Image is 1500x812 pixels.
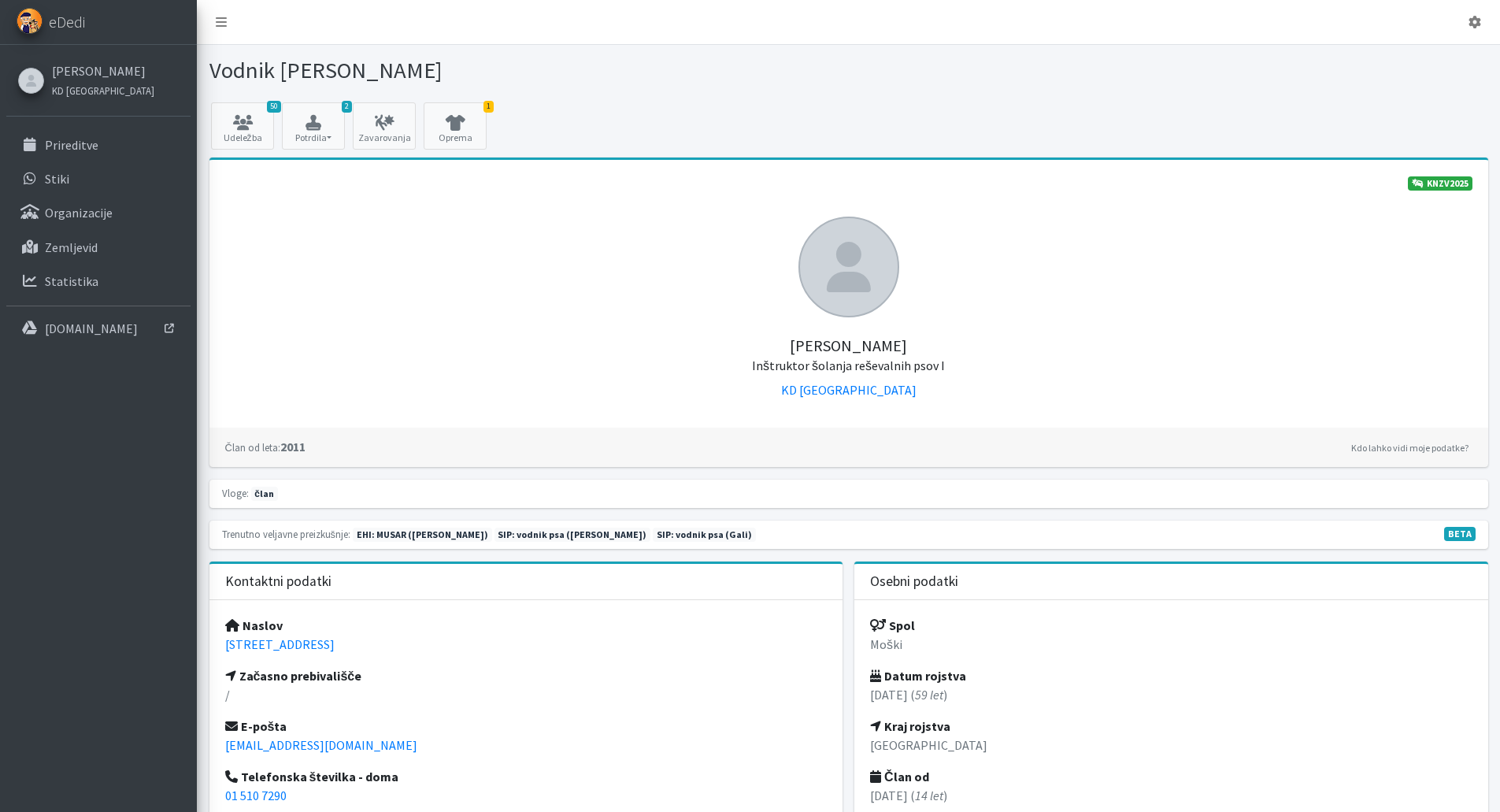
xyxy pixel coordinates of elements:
[494,528,651,542] span: Naslednja preizkušnja: jesen 2025
[870,685,1472,704] p: [DATE] ( )
[870,668,966,684] strong: Datum rojstva
[1408,176,1472,191] a: KNZV2025
[52,84,154,97] small: KD [GEOGRAPHIC_DATA]
[49,10,85,34] span: eDedi
[752,358,945,373] small: Inštruktor šolanja reševalnih psov I
[653,528,756,542] span: Naslednja preizkušnja: pomlad 2027
[6,313,191,344] a: [DOMAIN_NAME]
[870,736,1472,755] p: [GEOGRAPHIC_DATA]
[6,265,191,297] a: Statistika
[225,636,335,652] a: [STREET_ADDRESS]
[6,163,191,195] a: Stiki
[251,487,278,501] span: član
[6,129,191,161] a: Prireditve
[225,685,828,704] p: /
[45,137,98,153] p: Prireditve
[353,528,492,542] span: Naslednja preizkušnja: jesen 2025
[915,788,943,803] em: 14 let
[45,273,98,289] p: Statistika
[17,8,43,34] img: eDedi
[267,101,281,113] span: 50
[225,788,287,803] a: 01 510 7290
[424,102,487,150] a: 1 Oprema
[483,101,494,113] span: 1
[225,441,280,454] small: Član od leta:
[45,239,98,255] p: Zemljevid
[781,382,917,398] a: KD [GEOGRAPHIC_DATA]
[222,528,350,540] small: Trenutno veljavne preizkušnje:
[52,61,154,80] a: [PERSON_NAME]
[6,232,191,263] a: Zemljevid
[225,617,283,633] strong: Naslov
[225,718,287,734] strong: E-pošta
[52,80,154,99] a: KD [GEOGRAPHIC_DATA]
[225,769,399,784] strong: Telefonska številka - doma
[225,439,306,454] strong: 2011
[353,102,416,150] a: Zavarovanja
[225,317,1472,374] h5: [PERSON_NAME]
[1347,439,1472,458] a: Kdo lahko vidi moje podatke?
[870,635,1472,654] p: Moški
[915,687,943,703] em: 59 let
[225,737,417,753] a: [EMAIL_ADDRESS][DOMAIN_NAME]
[870,769,929,784] strong: Član od
[222,487,249,499] small: Vloge:
[45,171,69,187] p: Stiki
[225,668,362,684] strong: Začasno prebivališče
[211,102,274,150] a: 50 Udeležba
[6,197,191,228] a: Organizacije
[45,205,113,221] p: Organizacije
[282,102,345,150] button: 2 Potrdila
[1444,527,1476,541] span: V fazi razvoja
[870,617,915,633] strong: Spol
[225,573,331,590] h3: Kontaktni podatki
[870,573,958,590] h3: Osebni podatki
[209,57,843,84] h1: Vodnik [PERSON_NAME]
[342,101,352,113] span: 2
[870,786,1472,805] p: [DATE] ( )
[870,718,950,734] strong: Kraj rojstva
[45,321,138,336] p: [DOMAIN_NAME]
